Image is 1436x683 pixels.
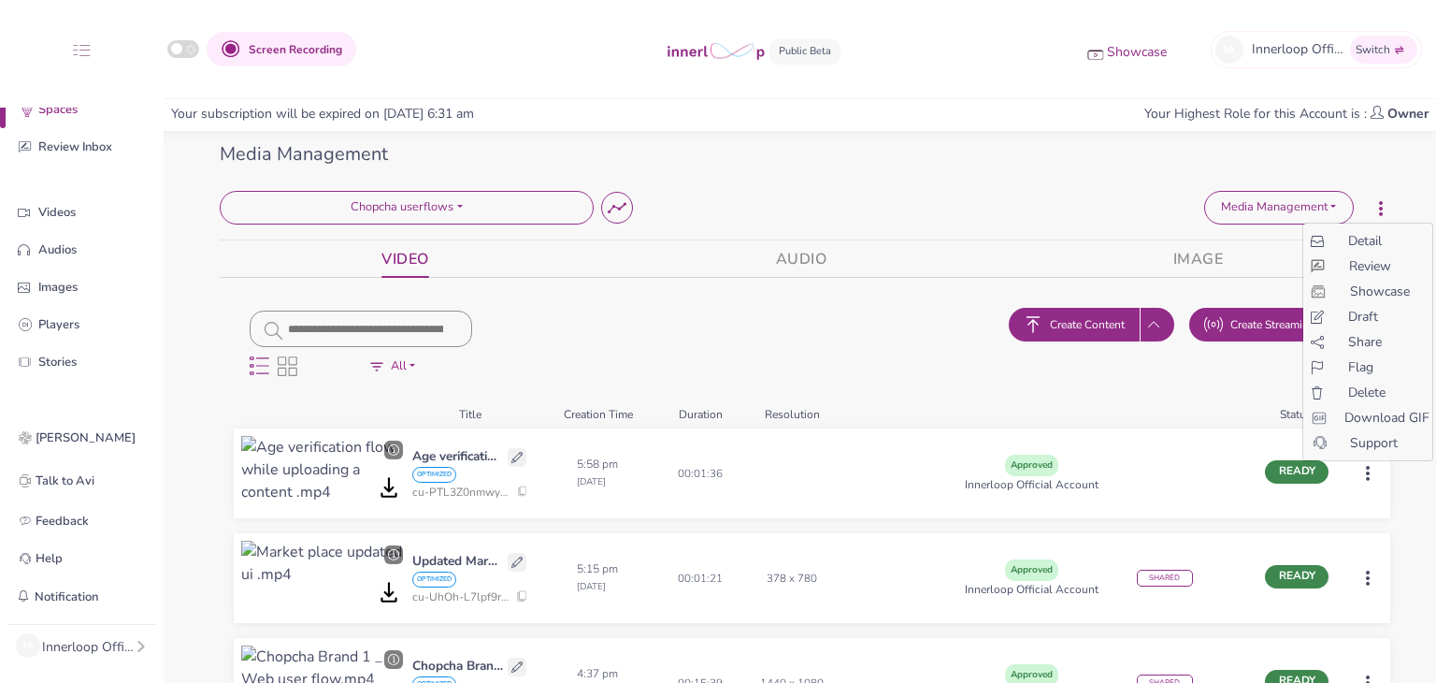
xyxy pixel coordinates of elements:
[1350,282,1410,301] span: Showcase
[1348,357,1373,377] span: Flag
[1349,256,1391,276] span: Review
[1344,408,1429,428] span: Download GIF
[1348,307,1378,327] span: Draft
[1348,332,1382,352] span: Share
[1350,433,1398,453] span: Support
[1311,284,1326,299] img: showcase-icon
[1348,383,1386,402] span: Delete
[1348,231,1382,251] span: Detail
[1311,259,1325,273] img: review-icon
